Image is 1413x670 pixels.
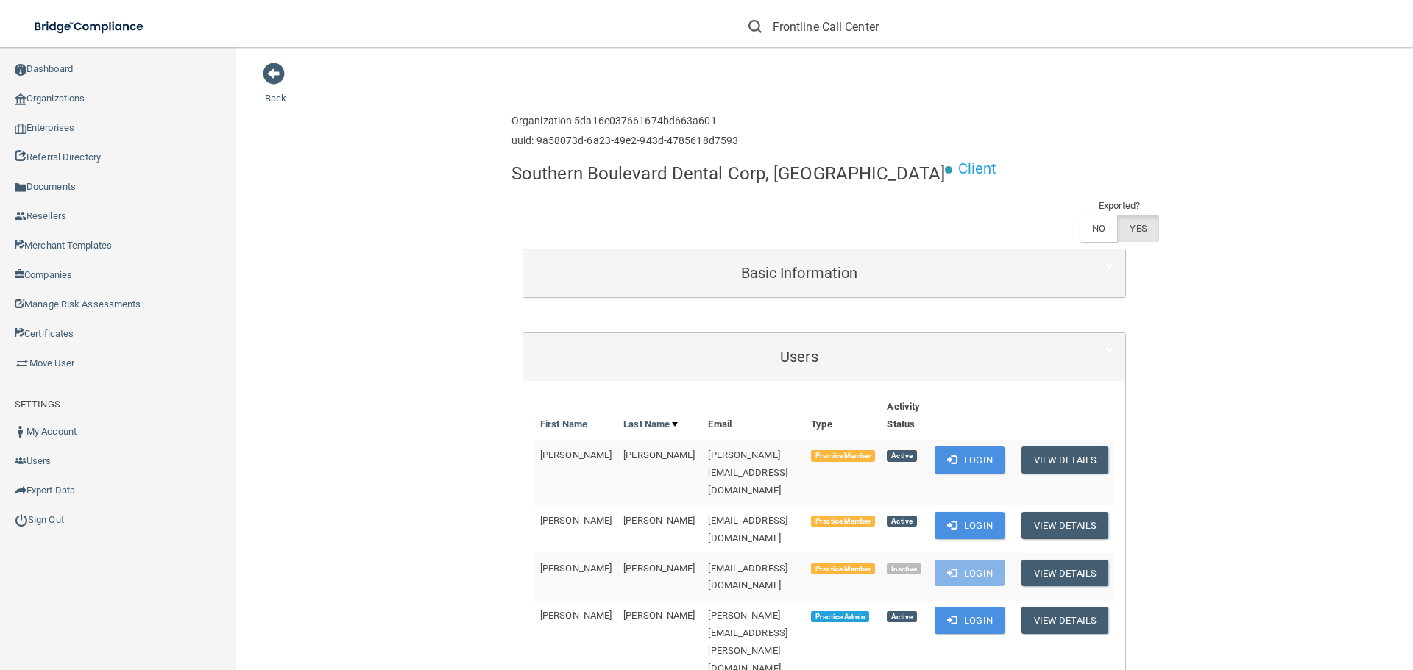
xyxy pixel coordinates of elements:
[22,12,157,42] img: bridge_compliance_login_screen.278c3ca4.svg
[540,610,612,621] span: [PERSON_NAME]
[811,611,869,623] span: Practice Admin
[1021,560,1108,587] button: View Details
[748,20,762,33] img: ic-search.3b580494.png
[15,64,26,76] img: ic_dashboard_dark.d01f4a41.png
[623,515,695,526] span: [PERSON_NAME]
[623,563,695,574] span: [PERSON_NAME]
[534,341,1114,374] a: Users
[935,560,1005,587] button: Login
[708,563,787,591] span: [EMAIL_ADDRESS][DOMAIN_NAME]
[540,416,587,433] a: First Name
[623,610,695,621] span: [PERSON_NAME]
[15,396,60,413] label: SETTINGS
[811,563,875,575] span: Practice Member
[1080,215,1117,242] label: NO
[534,265,1064,281] h5: Basic Information
[805,392,881,440] th: Type
[15,426,26,438] img: ic_user_dark.df1a06c3.png
[15,182,26,193] img: icon-documents.8dae5593.png
[15,485,26,496] img: icon-export.b9366987.png
[265,75,286,104] a: Back
[623,449,695,460] span: [PERSON_NAME]
[1021,446,1108,474] button: View Details
[540,515,612,526] span: [PERSON_NAME]
[15,93,26,105] img: organization-icon.f8decf85.png
[708,449,787,496] span: [PERSON_NAME][EMAIL_ADDRESS][DOMAIN_NAME]
[1080,197,1159,215] td: Exported?
[811,516,875,527] span: Practice Member
[1021,607,1108,634] button: View Details
[511,115,738,126] h6: Organization 5da16e037661674bd663a601
[540,449,612,460] span: [PERSON_NAME]
[15,455,26,467] img: icon-users.e205127d.png
[887,611,916,623] span: Active
[15,356,29,371] img: briefcase.64adab9b.png
[935,512,1005,539] button: Login
[15,513,28,527] img: ic_power_dark.7ecde6b1.png
[887,516,916,527] span: Active
[534,349,1064,365] h5: Users
[540,563,612,574] span: [PERSON_NAME]
[773,13,907,40] input: Search
[887,563,921,575] span: Inactive
[15,210,26,222] img: ic_reseller.de258add.png
[1117,215,1158,242] label: YES
[935,446,1005,474] button: Login
[935,607,1005,634] button: Login
[881,392,929,440] th: Activity Status
[887,450,916,462] span: Active
[623,416,678,433] a: Last Name
[511,164,945,183] h4: Southern Boulevard Dental Corp, [GEOGRAPHIC_DATA]
[811,450,875,462] span: Practice Member
[15,124,26,134] img: enterprise.0d942306.png
[702,392,805,440] th: Email
[534,257,1114,290] a: Basic Information
[511,135,738,146] h6: uuid: 9a58073d-6a23-49e2-943d-4785618d7593
[958,155,997,182] p: Client
[708,515,787,544] span: [EMAIL_ADDRESS][DOMAIN_NAME]
[1021,512,1108,539] button: View Details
